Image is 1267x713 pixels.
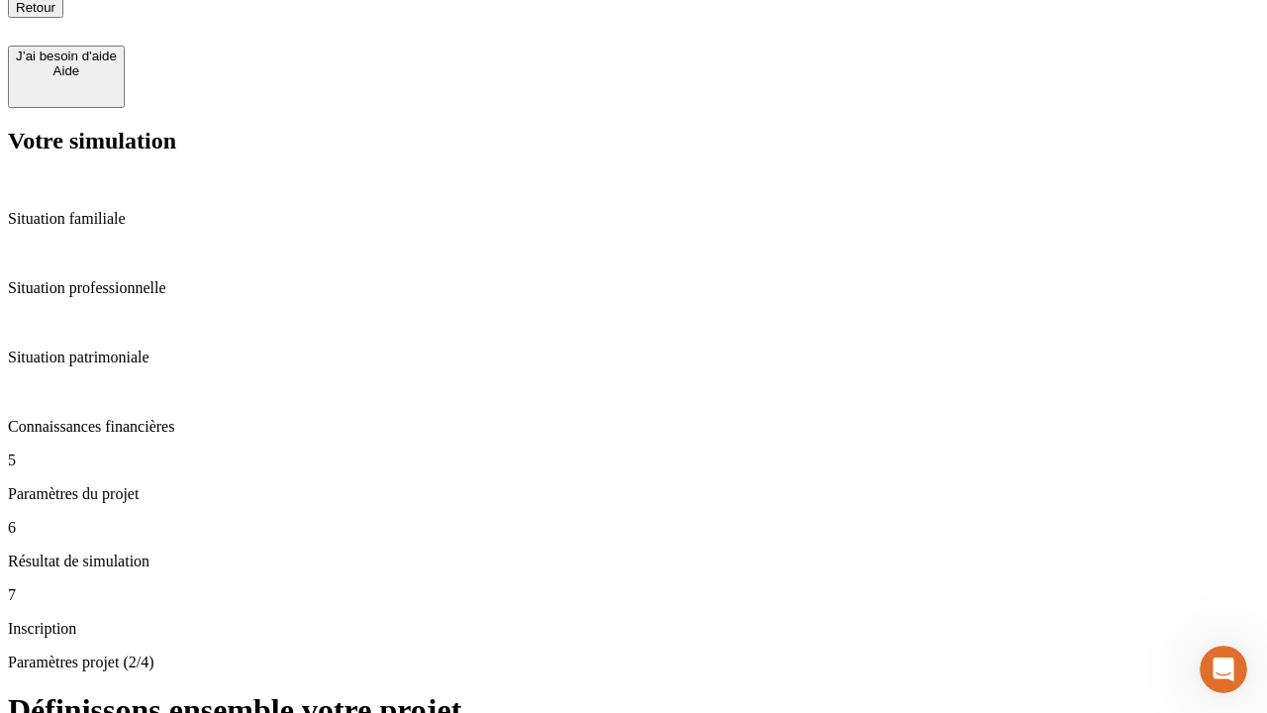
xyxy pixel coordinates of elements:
[8,519,1259,537] p: 6
[8,586,1259,604] p: 7
[8,452,1259,469] p: 5
[8,654,1259,671] p: Paramètres projet (2/4)
[8,553,1259,570] p: Résultat de simulation
[8,128,1259,154] h2: Votre simulation
[8,46,125,108] button: J’ai besoin d'aideAide
[8,210,1259,228] p: Situation familiale
[1200,646,1247,693] iframe: Intercom live chat
[16,63,117,78] div: Aide
[8,620,1259,638] p: Inscription
[8,418,1259,436] p: Connaissances financières
[8,485,1259,503] p: Paramètres du projet
[16,49,117,63] div: J’ai besoin d'aide
[8,349,1259,366] p: Situation patrimoniale
[8,279,1259,297] p: Situation professionnelle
